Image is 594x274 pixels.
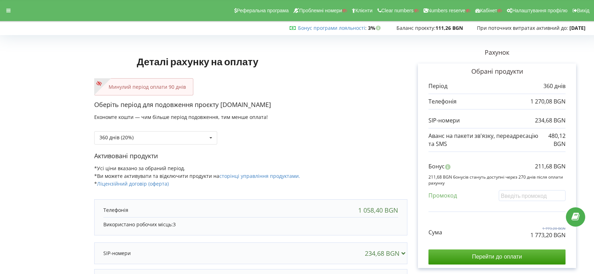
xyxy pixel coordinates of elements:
[396,25,435,31] span: Баланс проєкту:
[428,192,457,200] p: Промокод
[428,116,460,125] p: SIP-номери
[540,132,566,148] p: 480,12 BGN
[94,100,407,109] p: Оберіть період для подовження проєкту [DOMAIN_NAME]
[99,135,134,140] div: 360 днів (20%)
[543,82,566,90] p: 360 днів
[173,221,176,228] span: 3
[569,25,586,31] strong: [DATE]
[577,8,589,13] span: Вихід
[480,8,497,13] span: Кабінет
[428,67,566,76] p: Обрані продукти
[94,165,185,172] span: *Усі ціни вказано за обраний період.
[94,114,268,120] span: Економте кошти — чим більше період подовження, тим менше оплата!
[97,180,169,187] a: Ліцензійний договір (оферта)
[103,221,398,228] p: Використано робочих місць:
[530,226,566,231] p: 1 773,20 BGN
[530,231,566,239] p: 1 773,20 BGN
[428,174,566,186] p: 211,68 BGN бонусів стануть доступні через 270 днів після оплати рахунку
[94,45,301,78] h1: Деталі рахунку на оплату
[94,173,300,179] span: *Ви можете активувати та відключити продукти на
[428,162,445,171] p: Бонус
[512,8,567,13] span: Налаштування профілю
[103,250,131,257] p: SIP-номери
[103,207,128,214] p: Телефонія
[428,249,566,264] input: Перейти до оплати
[477,25,568,31] span: При поточних витратах активний до:
[428,8,465,13] span: Numbers reserve
[237,8,289,13] span: Реферальна програма
[535,162,566,171] p: 211,68 BGN
[355,8,373,13] span: Клієнти
[381,8,414,13] span: Clear numbers
[299,8,342,13] span: Проблемні номери
[428,132,540,148] p: Аванс на пакети зв'язку, переадресацію та SMS
[530,98,566,106] p: 1 270,08 BGN
[499,190,566,201] input: Введіть промокод
[428,82,447,90] p: Період
[298,25,365,31] a: Бонус програми лояльності
[298,25,367,31] span: :
[428,98,457,106] p: Телефонія
[407,48,587,57] p: Рахунок
[358,207,398,214] div: 1 058,40 BGN
[102,83,186,91] p: Минулий період оплати 90 днів
[94,152,407,161] p: Активовані продукти
[435,25,463,31] strong: 111,26 BGN
[219,173,300,179] a: сторінці управління продуктами.
[428,228,442,236] p: Сума
[368,25,382,31] strong: 3%
[535,116,566,125] p: 234,68 BGN
[365,250,408,257] div: 234,68 BGN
